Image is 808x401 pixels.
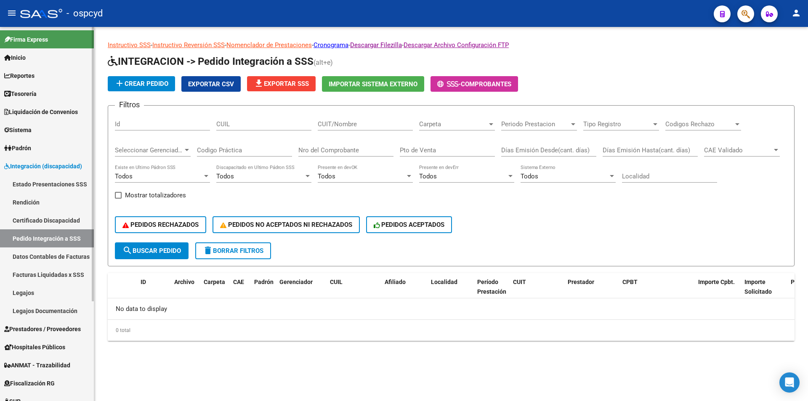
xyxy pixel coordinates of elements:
span: Tipo Registro [583,120,651,128]
span: Exportar CSV [188,80,234,88]
button: -Comprobantes [431,76,518,92]
datatable-header-cell: Padrón [251,273,276,310]
a: Descargar Archivo Configuración FTP [404,41,509,49]
button: PEDIDOS ACEPTADOS [366,216,452,233]
a: Instructivo Reversión SSS [152,41,225,49]
datatable-header-cell: Gerenciador [276,273,327,310]
span: Gerenciador [279,279,313,285]
a: Cronograma [314,41,348,49]
span: Padrón [254,279,274,285]
span: Hospitales Públicos [4,343,65,352]
mat-icon: search [122,245,133,255]
span: ANMAT - Trazabilidad [4,361,70,370]
span: - [437,80,461,88]
button: Exportar CSV [181,76,241,92]
mat-icon: delete [203,245,213,255]
mat-icon: menu [7,8,17,18]
p: - - - - - [108,40,795,50]
span: Mostrar totalizadores [125,190,186,200]
mat-icon: file_download [254,78,264,88]
span: Integración (discapacidad) [4,162,82,171]
span: Firma Express [4,35,48,44]
div: No data to display [108,298,795,319]
span: Comprobantes [461,80,511,88]
span: Reportes [4,71,35,80]
a: Descargar Filezilla [350,41,402,49]
span: - ospcyd [66,4,103,23]
span: CUIT [513,279,526,285]
span: Todos [216,173,234,180]
datatable-header-cell: Importe Solicitado [741,273,787,310]
span: Exportar SSS [254,80,309,88]
datatable-header-cell: Carpeta [200,273,230,310]
span: Importe Solicitado [744,279,772,295]
span: Inicio [4,53,26,62]
span: Fiscalización RG [4,379,55,388]
span: Seleccionar Gerenciador [115,146,183,154]
datatable-header-cell: CPBT [619,273,695,310]
span: Buscar Pedido [122,247,181,255]
span: Prestador [568,279,594,285]
span: Borrar Filtros [203,247,263,255]
datatable-header-cell: ID [137,273,171,310]
datatable-header-cell: Afiliado [381,273,428,310]
button: Borrar Filtros [195,242,271,259]
span: Padrón [4,143,31,153]
datatable-header-cell: Importe Cpbt. [695,273,741,310]
span: Liquidación de Convenios [4,107,78,117]
span: Importe Cpbt. [698,279,735,285]
span: CAE [233,279,244,285]
span: Afiliado [385,279,406,285]
span: PEDIDOS NO ACEPTADOS NI RECHAZADOS [220,221,352,228]
span: PEDIDOS ACEPTADOS [374,221,445,228]
a: Nomenclador de Prestaciones [226,41,312,49]
button: Importar Sistema Externo [322,76,424,92]
mat-icon: person [791,8,801,18]
span: CAE Validado [704,146,772,154]
span: Carpeta [204,279,225,285]
span: Importar Sistema Externo [329,80,417,88]
span: Carpeta [419,120,487,128]
span: (alt+e) [314,58,333,66]
datatable-header-cell: Período Prestación [474,273,510,310]
datatable-header-cell: Archivo [171,273,200,310]
datatable-header-cell: CAE [230,273,251,310]
span: CUIL [330,279,343,285]
h3: Filtros [115,99,144,111]
span: Archivo [174,279,194,285]
span: Todos [419,173,437,180]
mat-icon: add [114,78,125,88]
datatable-header-cell: CUIL [327,273,381,310]
button: PEDIDOS NO ACEPTADOS NI RECHAZADOS [213,216,360,233]
button: Crear Pedido [108,76,175,91]
span: Todos [318,173,335,180]
button: Buscar Pedido [115,242,189,259]
datatable-header-cell: CUIT [510,273,564,310]
span: INTEGRACION -> Pedido Integración a SSS [108,56,314,67]
a: Instructivo SSS [108,41,151,49]
span: Todos [521,173,538,180]
span: Prestadores / Proveedores [4,324,81,334]
span: ID [141,279,146,285]
span: PEDIDOS RECHAZADOS [122,221,199,228]
span: Codigos Rechazo [665,120,734,128]
div: 0 total [108,320,795,341]
datatable-header-cell: Localidad [428,273,474,310]
span: Sistema [4,125,32,135]
div: Open Intercom Messenger [779,372,800,393]
span: Localidad [431,279,457,285]
span: Periodo Prestacion [501,120,569,128]
span: Tesorería [4,89,37,98]
span: CPBT [622,279,638,285]
span: Crear Pedido [114,80,168,88]
datatable-header-cell: Prestador [564,273,619,310]
span: Período Prestación [477,279,506,295]
button: Exportar SSS [247,76,316,91]
button: PEDIDOS RECHAZADOS [115,216,206,233]
span: Todos [115,173,133,180]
